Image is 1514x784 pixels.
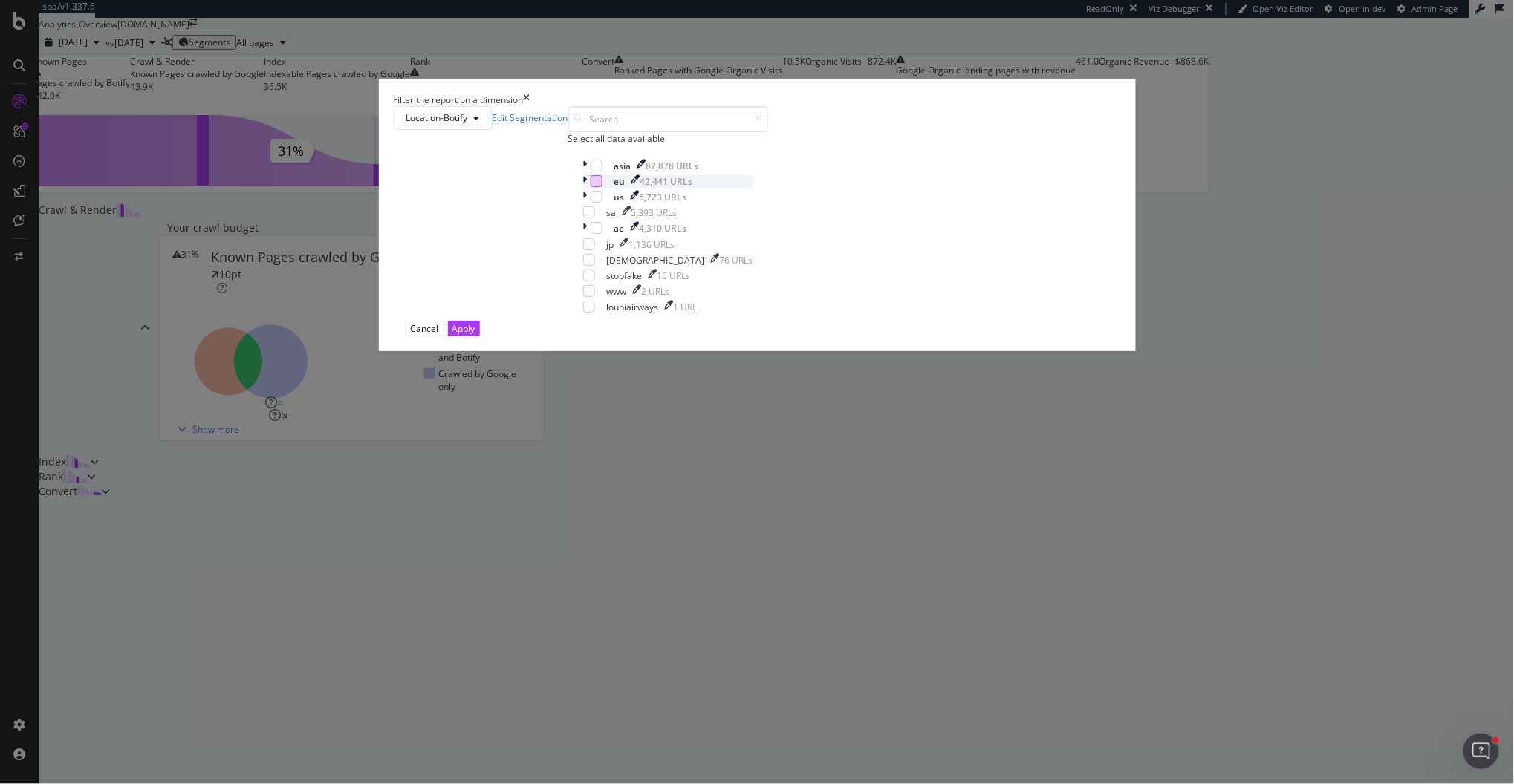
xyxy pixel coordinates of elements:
[379,79,1136,352] div: modal
[657,269,691,282] div: 16 URLs
[394,106,493,130] button: Location-Botify
[607,269,643,282] div: stopfake
[406,321,444,336] button: Cancel
[642,285,670,298] div: 2 URLs
[640,175,693,188] div: 42,441 URLs
[524,94,530,106] div: times
[448,321,480,336] button: Apply
[674,301,698,313] div: 1 URL
[640,191,687,203] div: 5,723 URLs
[493,111,568,124] a: Edit Segmentation
[640,222,687,235] div: 4,310 URLs
[411,322,439,335] div: Cancel
[607,285,627,298] div: www
[614,160,631,172] div: asia
[631,206,678,219] div: 5,393 URLs
[614,191,625,203] div: us
[568,106,768,132] input: Search
[607,238,614,251] div: jp
[629,238,675,251] div: 1,136 URLs
[607,301,659,313] div: loubiairways
[607,206,617,219] div: sa
[406,111,468,124] span: Location-Botify
[614,175,626,188] div: eu
[607,254,705,267] div: [DEMOGRAPHIC_DATA]
[568,132,768,145] div: Select all data available
[1463,734,1499,769] iframe: Intercom live chat
[720,254,753,267] div: 76 URLs
[452,322,475,335] div: Apply
[614,222,625,235] div: ae
[646,160,699,172] div: 82,878 URLs
[394,94,524,106] div: Filter the report on a dimension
